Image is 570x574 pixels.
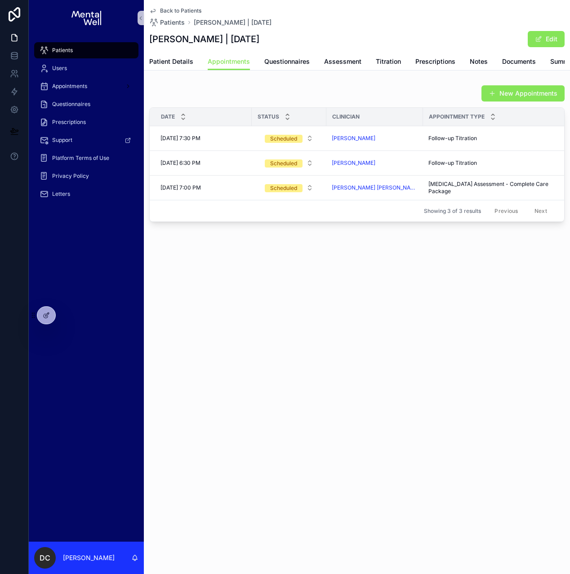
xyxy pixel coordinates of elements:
a: [PERSON_NAME] [332,135,375,142]
a: Titration [376,53,401,71]
span: Questionnaires [52,101,90,108]
span: Clinician [332,113,360,120]
h1: [PERSON_NAME] | [DATE] [149,33,259,45]
a: Patient Details [149,53,193,71]
a: Users [34,60,138,76]
span: [DATE] 7:00 PM [160,184,201,191]
a: Select Button [257,179,321,196]
a: Privacy Policy [34,168,138,184]
button: Select Button [258,180,321,196]
a: Appointments [208,53,250,71]
span: Titration [376,57,401,66]
a: [PERSON_NAME] [332,159,375,167]
div: scrollable content [29,36,144,214]
span: DC [40,552,50,563]
a: [MEDICAL_DATA] Assessment - Complete Care Package [428,181,568,195]
span: Assessment [324,57,361,66]
span: Back to Patients [160,7,201,14]
a: [DATE] 7:00 PM [160,184,246,191]
a: Follow-up Titration [428,159,568,167]
a: Questionnaires [264,53,310,71]
a: Prescriptions [34,114,138,130]
span: Prescriptions [52,119,86,126]
button: Select Button [258,155,321,171]
span: Appointments [52,83,87,90]
span: Appointments [208,57,250,66]
a: Documents [502,53,536,71]
a: Letters [34,186,138,202]
span: Follow-up Titration [428,135,477,142]
a: Notes [470,53,488,71]
a: Back to Patients [149,7,201,14]
span: Documents [502,57,536,66]
a: Prescriptions [415,53,455,71]
span: Patient Details [149,57,193,66]
a: [PERSON_NAME] | [DATE] [194,18,272,27]
div: Scheduled [270,159,297,168]
a: Assessment [324,53,361,71]
span: Showing 3 of 3 results [424,208,481,215]
span: Users [52,65,67,72]
span: Patients [160,18,185,27]
span: Patients [52,47,73,54]
span: Date [161,113,175,120]
a: Appointments [34,78,138,94]
a: Select Button [257,155,321,172]
span: Platform Terms of Use [52,155,109,162]
button: Select Button [258,130,321,146]
a: Follow-up Titration [428,135,568,142]
span: Support [52,137,72,144]
span: Privacy Policy [52,172,89,180]
p: [PERSON_NAME] [63,553,115,562]
a: [DATE] 7:30 PM [160,135,246,142]
a: [PERSON_NAME] [332,135,418,142]
span: Appointment Type [429,113,485,120]
a: Questionnaires [34,96,138,112]
img: App logo [71,11,101,25]
a: [PERSON_NAME] [PERSON_NAME] [332,184,418,191]
span: [DATE] 6:30 PM [160,159,200,167]
span: Questionnaires [264,57,310,66]
div: Scheduled [270,135,297,143]
a: Patients [149,18,185,27]
a: Select Button [257,130,321,147]
span: Notes [470,57,488,66]
a: Platform Terms of Use [34,150,138,166]
a: Patients [34,42,138,58]
a: [DATE] 6:30 PM [160,159,246,167]
div: Scheduled [270,184,297,192]
span: Prescriptions [415,57,455,66]
span: Letters [52,190,70,198]
button: New Appointments [481,85,565,102]
a: Support [34,132,138,148]
span: [DATE] 7:30 PM [160,135,200,142]
button: Edit [528,31,565,47]
a: [PERSON_NAME] [332,159,418,167]
span: Status [258,113,279,120]
span: Follow-up Titration [428,159,477,167]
